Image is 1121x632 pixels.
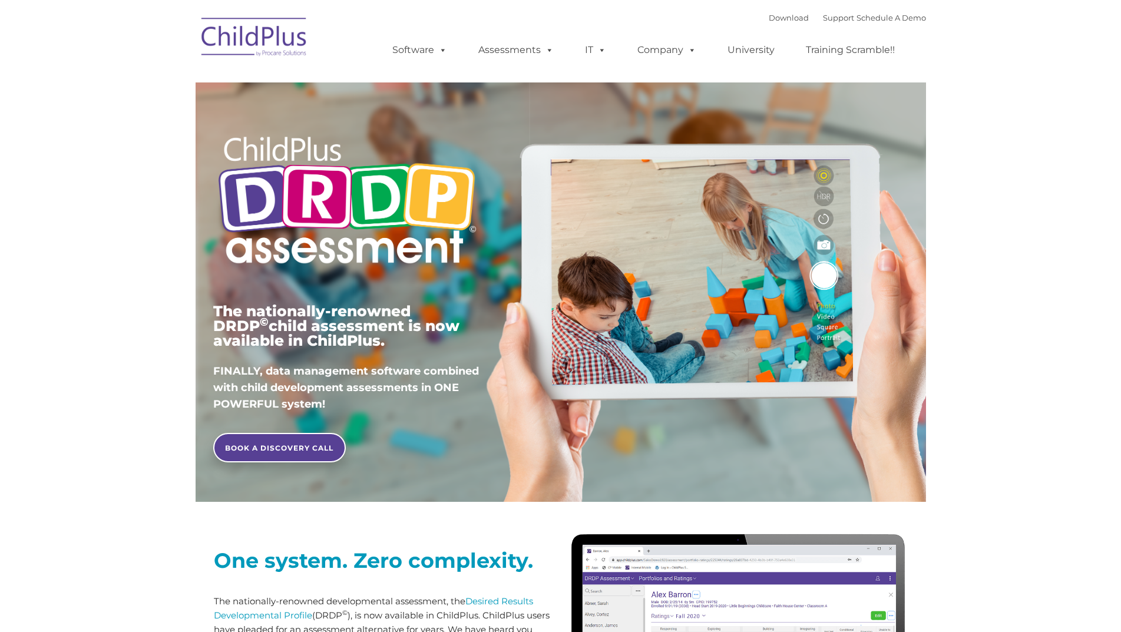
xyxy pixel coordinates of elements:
[381,38,459,62] a: Software
[573,38,618,62] a: IT
[769,13,809,22] a: Download
[857,13,926,22] a: Schedule A Demo
[260,315,269,329] sup: ©
[769,13,926,22] font: |
[214,548,533,573] strong: One system. Zero complexity.
[823,13,854,22] a: Support
[794,38,907,62] a: Training Scramble!!
[342,608,348,617] sup: ©
[467,38,566,62] a: Assessments
[196,9,313,68] img: ChildPlus by Procare Solutions
[213,433,346,462] a: BOOK A DISCOVERY CALL
[626,38,708,62] a: Company
[213,302,459,349] span: The nationally-renowned DRDP child assessment is now available in ChildPlus.
[214,595,533,621] a: Desired Results Developmental Profile
[213,365,479,411] span: FINALLY, data management software combined with child development assessments in ONE POWERFUL sys...
[716,38,786,62] a: University
[213,121,481,283] img: Copyright - DRDP Logo Light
